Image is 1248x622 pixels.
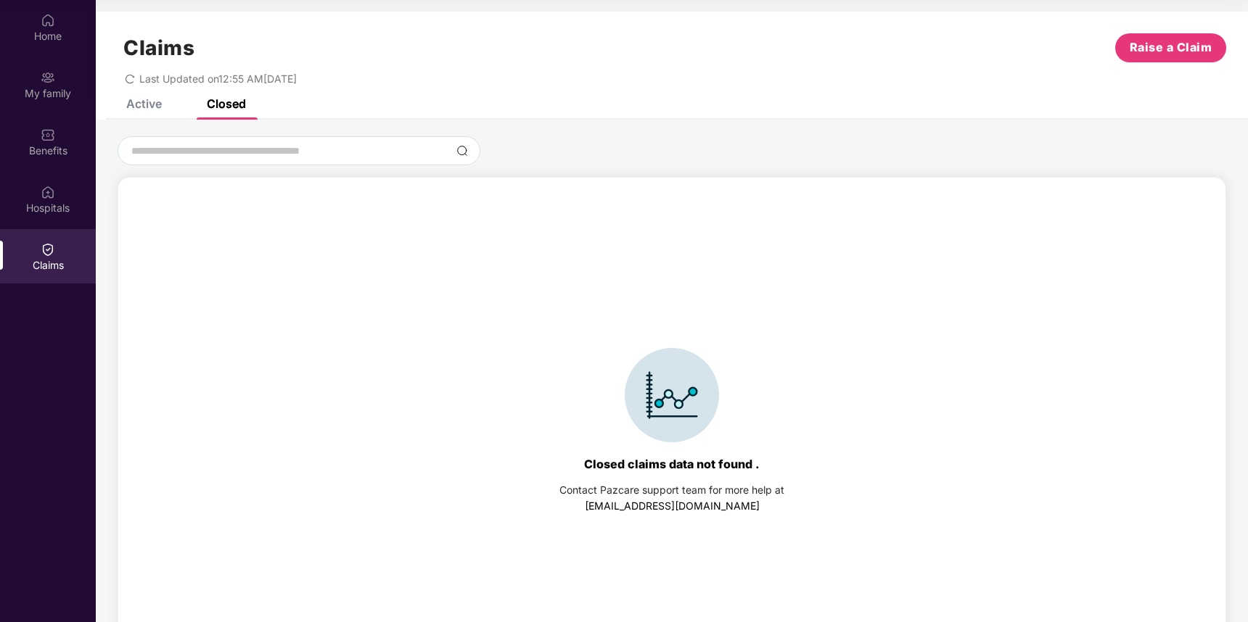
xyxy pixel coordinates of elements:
img: svg+xml;base64,PHN2ZyBpZD0iSG9zcGl0YWxzIiB4bWxucz0iaHR0cDovL3d3dy53My5vcmcvMjAwMC9zdmciIHdpZHRoPS... [41,185,55,199]
a: [EMAIL_ADDRESS][DOMAIN_NAME] [585,499,760,512]
div: Active [126,96,162,111]
span: Last Updated on 12:55 AM[DATE] [139,72,297,85]
button: Raise a Claim [1115,33,1226,62]
div: Contact Pazcare support team for more help at [559,482,784,498]
img: svg+xml;base64,PHN2ZyBpZD0iSG9tZSIgeG1sbnM9Imh0dHA6Ly93d3cudzMub3JnLzIwMDAvc3ZnIiB3aWR0aD0iMjAiIG... [41,13,55,28]
h1: Claims [123,36,194,60]
img: svg+xml;base64,PHN2ZyBpZD0iQ2xhaW0iIHhtbG5zPSJodHRwOi8vd3d3LnczLm9yZy8yMDAwL3N2ZyIgd2lkdGg9IjIwIi... [41,242,55,257]
span: redo [125,72,135,85]
img: svg+xml;base64,PHN2ZyBpZD0iQmVuZWZpdHMiIHhtbG5zPSJodHRwOi8vd3d3LnczLm9yZy8yMDAwL3N2ZyIgd2lkdGg9Ij... [41,128,55,142]
img: svg+xml;base64,PHN2ZyBpZD0iU2VhcmNoLTMyeDMyIiB4bWxucz0iaHR0cDovL3d3dy53My5vcmcvMjAwMC9zdmciIHdpZH... [456,145,468,157]
img: svg+xml;base64,PHN2ZyBpZD0iSWNvbl9DbGFpbSIgZGF0YS1uYW1lPSJJY29uIENsYWltIiB4bWxucz0iaHR0cDovL3d3dy... [625,348,719,442]
div: Closed [207,96,246,111]
span: Raise a Claim [1130,38,1212,57]
img: svg+xml;base64,PHN2ZyB3aWR0aD0iMjAiIGhlaWdodD0iMjAiIHZpZXdCb3g9IjAgMCAyMCAyMCIgZmlsbD0ibm9uZSIgeG... [41,70,55,85]
div: Closed claims data not found . [584,457,760,471]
